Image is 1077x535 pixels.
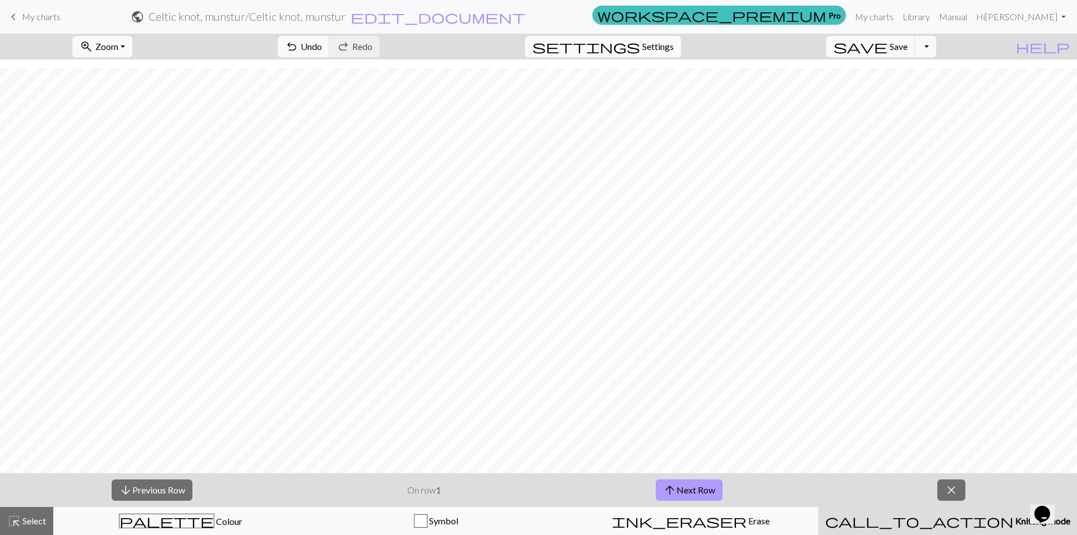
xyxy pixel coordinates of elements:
[285,39,298,54] span: undo
[563,507,818,535] button: Erase
[407,483,441,497] p: On row
[22,11,61,22] span: My charts
[532,40,640,53] i: Settings
[663,482,676,498] span: arrow_upward
[21,515,46,526] span: Select
[826,36,915,57] button: Save
[301,41,322,52] span: Undo
[131,9,144,25] span: public
[149,10,346,23] h2: Celtic knot, munstur / Celtic knot, munstur
[112,479,192,501] button: Previous Row
[436,484,441,495] strong: 1
[525,36,681,57] button: SettingsSettings
[119,482,132,498] span: arrow_downward
[834,39,887,54] span: save
[278,36,330,57] button: Undo
[532,39,640,54] span: settings
[818,507,1077,535] button: Knitting mode
[119,513,214,529] span: palette
[612,513,747,529] span: ink_eraser
[95,41,118,52] span: Zoom
[850,6,898,28] a: My charts
[309,507,564,535] button: Symbol
[1014,515,1070,526] span: Knitting mode
[945,482,958,498] span: close
[890,41,908,52] span: Save
[825,513,1014,529] span: call_to_action
[656,479,722,501] button: Next Row
[7,513,21,529] span: highlight_alt
[427,515,458,526] span: Symbol
[7,9,20,25] span: keyboard_arrow_left
[214,516,242,527] span: Colour
[972,6,1070,28] a: Hi[PERSON_NAME]
[597,7,826,23] span: workspace_premium
[351,9,526,25] span: edit_document
[80,39,93,54] span: zoom_in
[898,6,935,28] a: Library
[747,515,770,526] span: Erase
[7,7,61,26] a: My charts
[642,40,674,53] span: Settings
[1030,490,1066,524] iframe: chat widget
[1016,39,1070,54] span: help
[72,36,132,57] button: Zoom
[935,6,972,28] a: Manual
[592,6,846,25] a: Pro
[53,507,309,535] button: Colour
